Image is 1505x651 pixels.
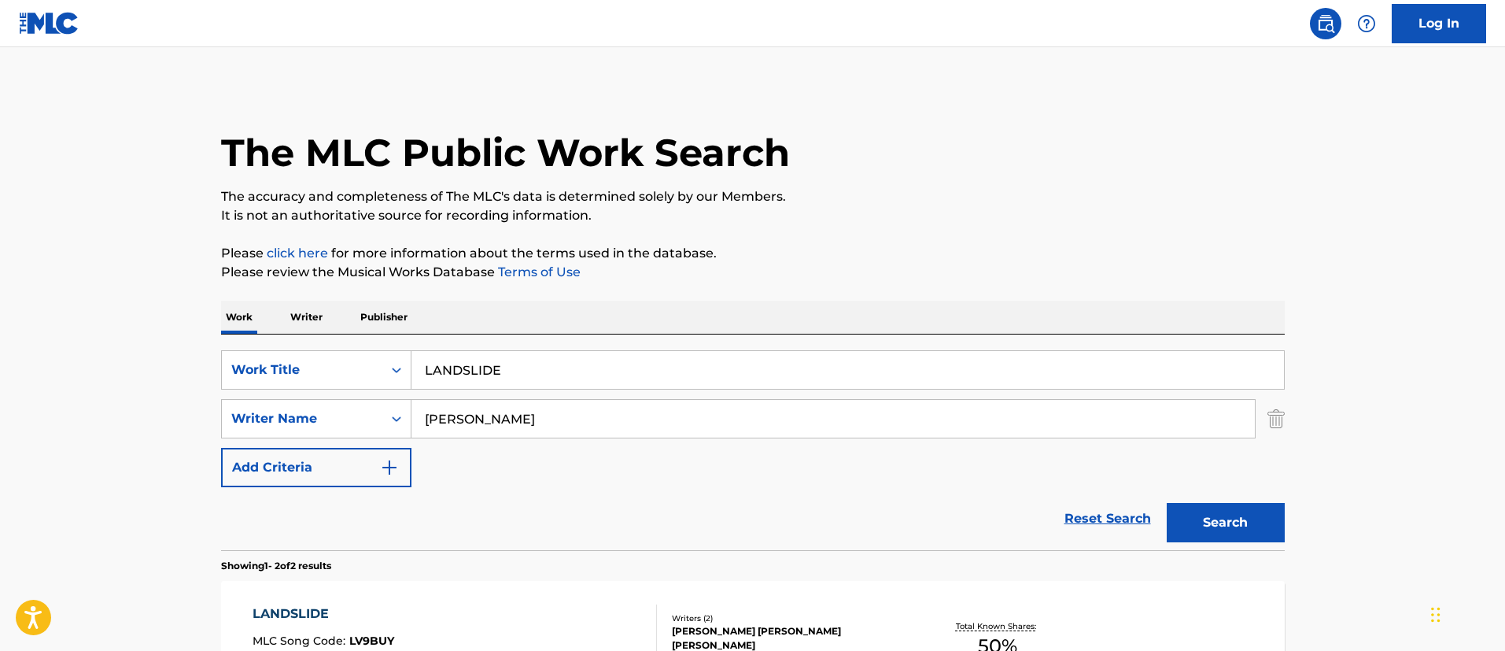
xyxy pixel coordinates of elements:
[253,634,349,648] span: MLC Song Code :
[1316,14,1335,33] img: search
[1351,8,1382,39] div: Help
[267,246,328,261] a: click here
[1431,591,1440,638] div: Drag
[221,301,257,334] p: Work
[672,612,909,624] div: Writers ( 2 )
[231,409,373,428] div: Writer Name
[221,206,1285,225] p: It is not an authoritative source for recording information.
[1310,8,1341,39] a: Public Search
[221,187,1285,206] p: The accuracy and completeness of The MLC's data is determined solely by our Members.
[495,264,581,279] a: Terms of Use
[221,448,411,487] button: Add Criteria
[1392,4,1486,43] a: Log In
[349,634,394,648] span: LV9BUY
[380,458,399,477] img: 9d2ae6d4665cec9f34b9.svg
[1357,14,1376,33] img: help
[1267,399,1285,438] img: Delete Criterion
[221,263,1285,282] p: Please review the Musical Works Database
[231,361,373,379] div: Work Title
[1426,575,1505,651] iframe: Chat Widget
[253,605,394,623] div: LANDSLIDE
[1057,501,1159,536] a: Reset Search
[1167,503,1285,542] button: Search
[286,301,327,334] p: Writer
[221,129,790,176] h1: The MLC Public Work Search
[356,301,412,334] p: Publisher
[221,350,1285,550] form: Search Form
[221,559,331,573] p: Showing 1 - 2 of 2 results
[19,12,79,35] img: MLC Logo
[221,244,1285,263] p: Please for more information about the terms used in the database.
[956,620,1040,632] p: Total Known Shares:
